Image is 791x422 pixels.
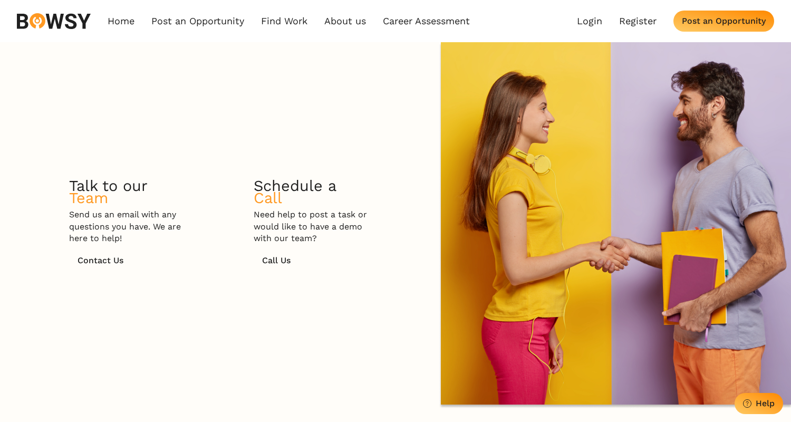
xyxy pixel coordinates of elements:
p: Need help to post a task or would like to have a demo with our team? [254,209,370,244]
div: Contact Us [78,255,123,265]
h1: Schedule a [254,180,336,204]
a: Home [108,15,134,27]
button: Contact Us [69,250,132,271]
span: Call [254,189,282,207]
div: Help [756,398,775,408]
div: Post an Opportunity [682,16,766,26]
a: Login [577,15,602,27]
div: Call Us [262,255,291,265]
button: Call Us [254,250,299,271]
img: Happy Groupmates [439,42,791,409]
a: Register [619,15,657,27]
span: Team [69,189,108,207]
button: Post an Opportunity [673,11,774,32]
button: Help [735,393,783,414]
h1: Talk to our [69,180,148,204]
img: svg%3e [17,13,91,29]
p: Send us an email with any questions you have. We are here to help! [69,209,185,244]
a: Career Assessment [383,15,470,27]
